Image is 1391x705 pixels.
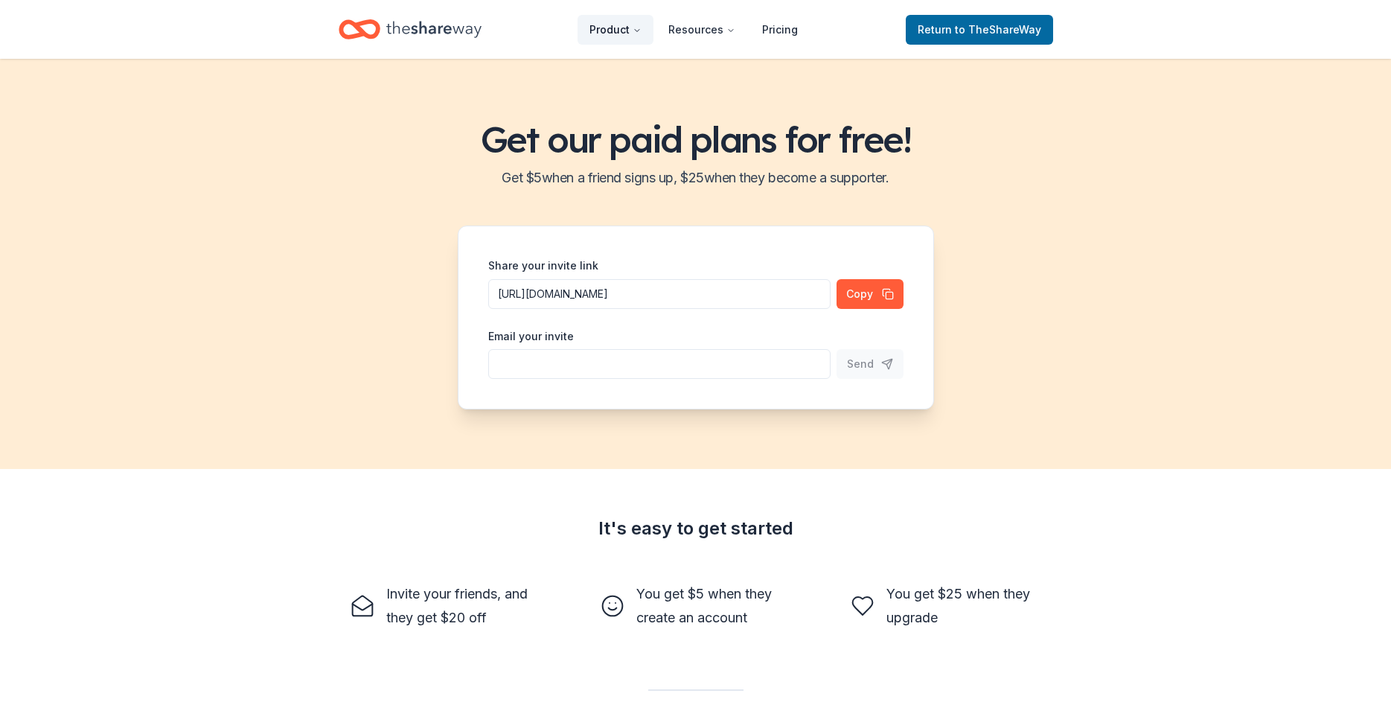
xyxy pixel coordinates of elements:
button: Product [578,15,653,45]
nav: Main [578,12,810,47]
div: You get $5 when they create an account [636,582,791,630]
h2: Get $ 5 when a friend signs up, $ 25 when they become a supporter. [18,166,1373,190]
label: Email your invite [488,329,574,344]
span: to TheShareWay [955,23,1041,36]
div: It's easy to get started [339,517,1053,540]
a: Pricing [750,15,810,45]
div: Invite your friends, and they get $20 off [386,582,541,630]
label: Share your invite link [488,258,598,273]
div: You get $25 when they upgrade [886,582,1041,630]
a: Home [339,12,482,47]
span: Return [918,21,1041,39]
h1: Get our paid plans for free! [18,118,1373,160]
a: Returnto TheShareWay [906,15,1053,45]
button: Resources [656,15,747,45]
button: Copy [837,279,904,309]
